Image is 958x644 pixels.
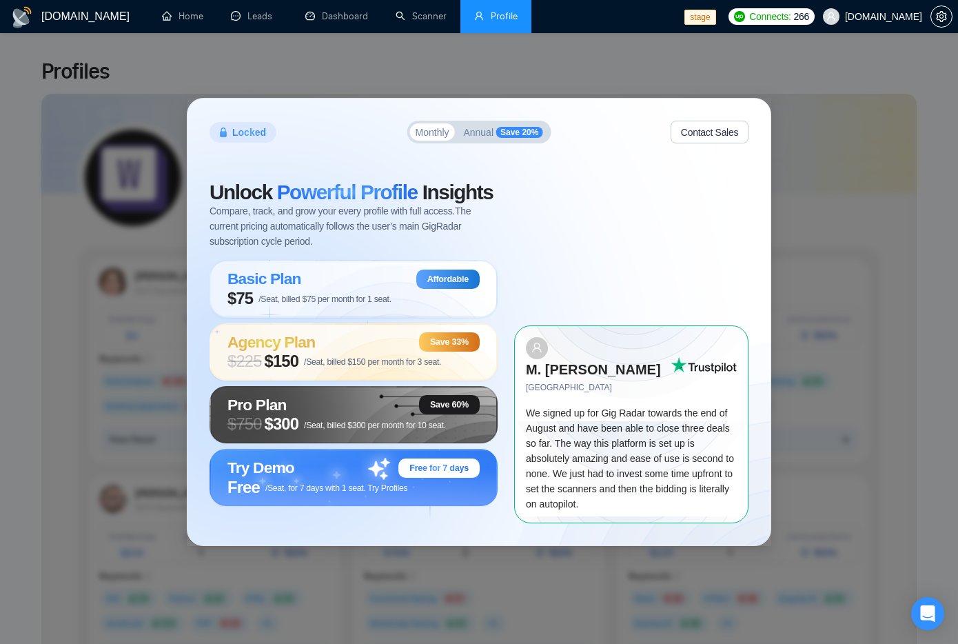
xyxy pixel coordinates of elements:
button: setting [930,6,952,28]
span: setting [931,11,952,22]
span: $300 [265,414,299,434]
span: Locked [232,125,266,140]
a: homeHome [162,10,203,22]
span: $ 750 [227,414,262,434]
span: We signed up for Gig Radar towards the end of August and have been able to close three deals so f... [526,407,734,510]
span: Profile [491,10,518,22]
span: /Seat, billed $300 per month for 10 seat. [304,421,446,430]
span: Compare, track, and grow your every profile with full access. The current pricing automatically f... [210,203,498,249]
a: messageLeads [231,10,278,22]
span: [GEOGRAPHIC_DATA] [526,381,671,394]
img: upwork-logo.png [734,11,745,22]
strong: M. [PERSON_NAME] [526,362,661,377]
span: Connects: [749,9,791,24]
span: /Seat, billed $150 per month for 3 seat. [304,357,441,367]
a: setting [930,11,952,22]
span: Basic Plan [227,270,301,288]
span: 266 [794,9,809,24]
span: /Seat, billed $75 per month for 1 seat. [258,294,391,304]
button: Monthly [410,123,455,141]
a: dashboardDashboard [305,10,368,22]
span: Agency Plan [227,333,315,351]
span: Pro Plan [227,396,287,414]
span: $150 [265,352,299,371]
img: Trust Pilot [671,357,737,374]
span: /Seat, for 7 days with 1 seat. Try Profiles [265,483,407,493]
span: Try Demo [227,459,294,476]
span: Save 20% [496,127,542,138]
span: Save 60% [430,399,469,410]
button: AnnualSave 20% [458,123,548,141]
span: Free for 7 days [409,463,469,474]
span: Powerful Profile [277,181,418,203]
span: $75 [227,289,253,308]
span: stage [684,10,715,25]
span: Affordable [427,274,469,285]
div: Open Intercom Messenger [911,597,944,630]
span: Save 33% [430,336,469,348]
a: searchScanner [396,10,447,22]
span: Annual [463,128,493,137]
img: logo [11,6,33,28]
span: $ 225 [227,352,262,371]
span: user [826,12,836,21]
span: user [474,11,484,21]
span: user [531,342,542,353]
span: Unlock Insights [210,181,493,203]
span: Monthly [416,128,449,137]
button: Contact Sales [671,121,748,143]
span: Free [227,478,260,497]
